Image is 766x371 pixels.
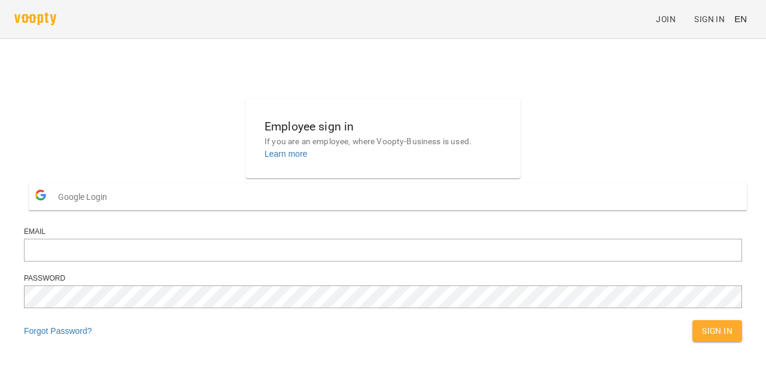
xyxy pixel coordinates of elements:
[265,136,501,148] p: If you are an employee, where Voopty-Business is used.
[656,12,676,26] span: Join
[729,8,752,30] button: EN
[265,149,308,159] a: Learn more
[651,8,689,30] a: Join
[24,326,92,336] a: Forgot Password?
[24,227,742,237] div: Email
[14,13,56,25] img: voopty.png
[734,13,747,25] span: EN
[58,185,113,209] span: Google Login
[689,8,729,30] a: Sign In
[692,320,742,342] button: Sign In
[29,183,747,210] button: Google Login
[694,12,725,26] span: Sign In
[702,324,732,338] span: Sign In
[24,273,742,284] div: Password
[255,108,511,169] button: Employee sign inIf you are an employee, where Voopty-Business is used.Learn more
[265,117,501,136] h6: Employee sign in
